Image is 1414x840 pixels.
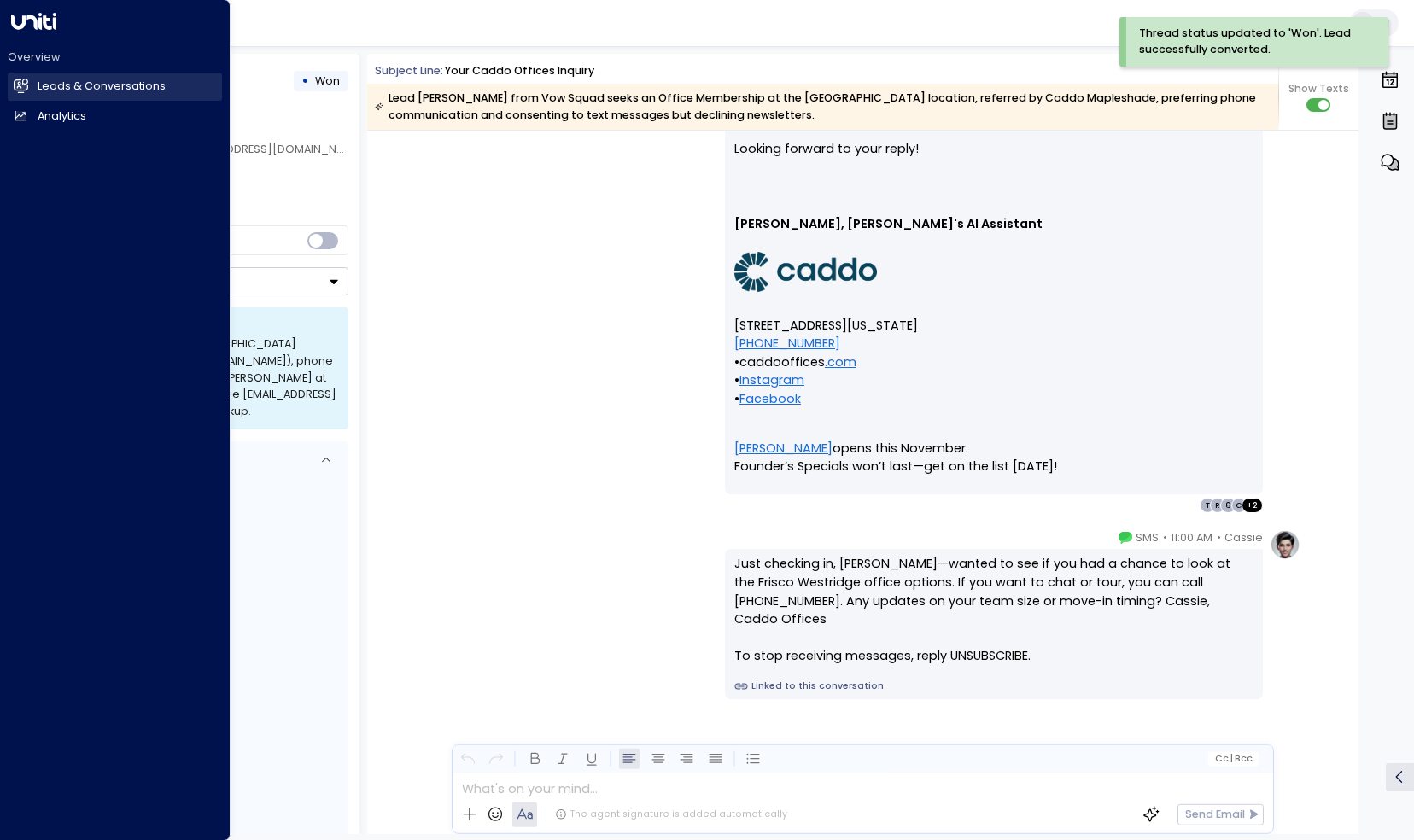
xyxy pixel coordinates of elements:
[734,252,877,292] img: 1GY2AoYvIz2YfMPZjzXrt3P-YzHh6-am2cZA6h0ZhnGaFc3plIlOfL73s-jgFbkfD0Hg-558QPzDX_mAruAkktH9TCaampYKh...
[457,749,478,770] button: Undo
[734,335,840,353] a: [PHONE_NUMBER]
[1171,529,1212,546] span: 11:00 AM
[739,353,856,372] a: caddooffices.com
[486,749,507,770] button: Redo
[734,215,1043,232] b: [PERSON_NAME], [PERSON_NAME]'s AI Assistant
[1270,529,1300,560] img: profile-logo.png
[8,50,222,65] h2: Overview
[301,67,309,95] div: •
[1210,498,1225,513] div: R
[734,440,833,458] a: [PERSON_NAME]
[1217,529,1221,546] span: •
[1200,498,1215,513] div: T
[1288,81,1349,96] span: Show Texts
[739,353,825,372] span: caddooffices
[1139,26,1363,58] div: Thread status updated to 'Won'. Lead successfully converted.
[1230,754,1233,764] span: |
[375,63,443,78] span: Subject Line:
[8,102,222,131] a: Analytics
[38,79,166,95] h2: Leads & Conversations
[38,108,86,125] h2: Analytics
[1208,751,1259,766] button: Cc|Bcc
[1163,529,1167,546] span: •
[734,555,1253,666] div: Just checking in, [PERSON_NAME]—wanted to see if you had a chance to look at the Frisco Westridge...
[734,335,856,408] span: • • •
[1214,754,1253,764] span: Cc Bcc
[375,90,1269,124] div: Lead [PERSON_NAME] from Vow Squad seeks an Office Membership at the [GEOGRAPHIC_DATA] location, r...
[739,390,801,409] a: Facebook
[1224,529,1263,546] span: Cassie
[1242,498,1263,513] div: + 2
[315,73,340,88] span: Won
[1231,498,1247,513] div: C
[8,73,222,101] a: Leads & Conversations
[555,808,787,821] div: The agent signature is added automatically
[734,317,918,335] span: [STREET_ADDRESS][US_STATE]
[739,371,804,390] a: Instagram
[1220,498,1236,513] div: 6
[1136,529,1159,546] span: SMS
[734,440,1057,476] span: opens this November. Founder’s Specials won’t last—get on the list [DATE]!
[445,63,594,79] div: Your Caddo Offices Inquiry
[734,680,1253,693] a: Linked to this conversation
